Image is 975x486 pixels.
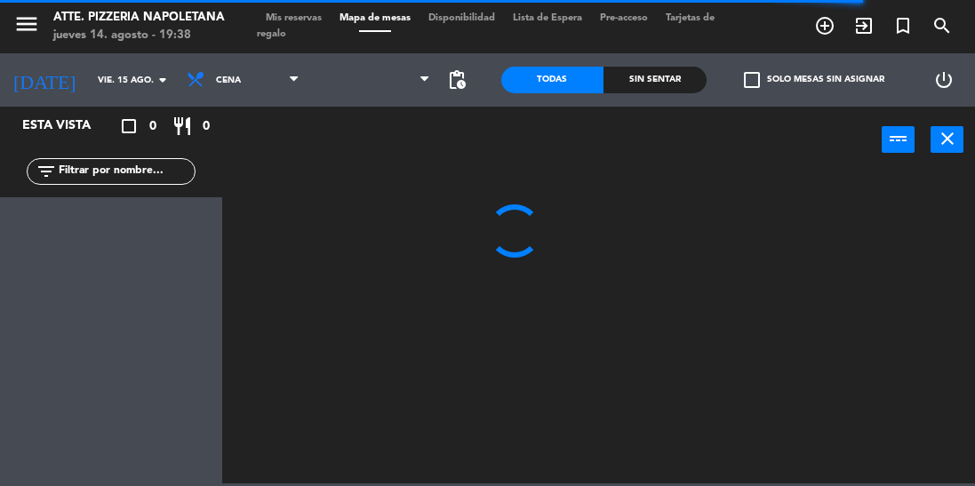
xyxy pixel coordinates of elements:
[53,9,225,27] div: Atte. Pizzeria Napoletana
[57,162,195,181] input: Filtrar por nombre...
[501,67,604,93] div: Todas
[892,15,914,36] i: turned_in_not
[937,128,958,149] i: close
[446,69,468,91] span: pending_actions
[591,13,657,23] span: Pre-acceso
[172,116,193,137] i: restaurant
[203,116,210,137] span: 0
[118,116,140,137] i: crop_square
[888,128,909,149] i: power_input
[504,13,591,23] span: Lista de Espera
[882,126,915,153] button: power_input
[216,76,241,85] span: Cena
[931,15,953,36] i: search
[149,116,156,137] span: 0
[331,13,420,23] span: Mapa de mesas
[152,69,173,91] i: arrow_drop_down
[603,67,707,93] div: Sin sentar
[744,72,884,88] label: Solo mesas sin asignar
[9,116,128,137] div: Esta vista
[933,69,955,91] i: power_settings_new
[744,72,760,88] span: check_box_outline_blank
[36,161,57,182] i: filter_list
[420,13,504,23] span: Disponibilidad
[13,11,40,44] button: menu
[931,126,963,153] button: close
[853,15,875,36] i: exit_to_app
[814,15,835,36] i: add_circle_outline
[13,11,40,37] i: menu
[53,27,225,44] div: jueves 14. agosto - 19:38
[257,13,331,23] span: Mis reservas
